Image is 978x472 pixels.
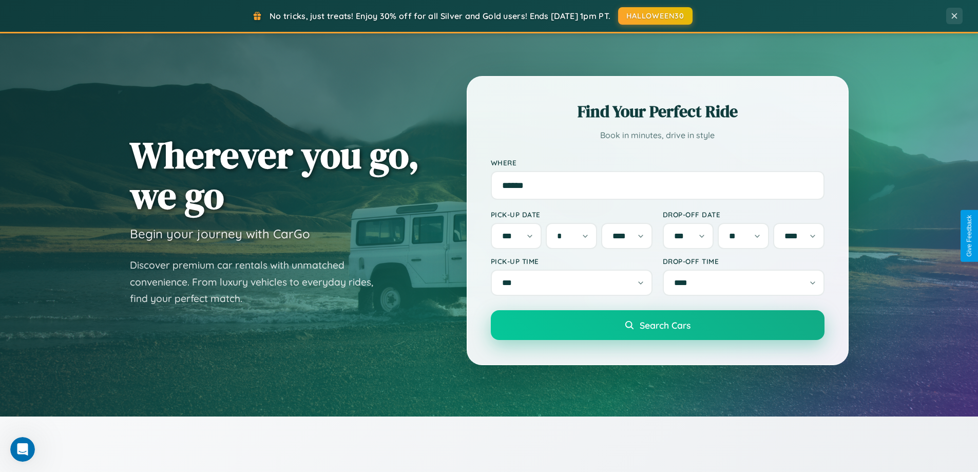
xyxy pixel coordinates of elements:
div: Give Feedback [966,215,973,257]
label: Where [491,158,824,167]
span: Search Cars [640,319,691,331]
p: Book in minutes, drive in style [491,128,824,143]
span: No tricks, just treats! Enjoy 30% off for all Silver and Gold users! Ends [DATE] 1pm PT. [270,11,610,21]
h1: Wherever you go, we go [130,135,419,216]
h3: Begin your journey with CarGo [130,226,310,241]
p: Discover premium car rentals with unmatched convenience. From luxury vehicles to everyday rides, ... [130,257,387,307]
label: Pick-up Time [491,257,653,266]
h2: Find Your Perfect Ride [491,100,824,123]
iframe: Intercom live chat [10,437,35,462]
label: Pick-up Date [491,210,653,219]
button: Search Cars [491,310,824,340]
label: Drop-off Time [663,257,824,266]
button: HALLOWEEN30 [618,7,693,25]
label: Drop-off Date [663,210,824,219]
